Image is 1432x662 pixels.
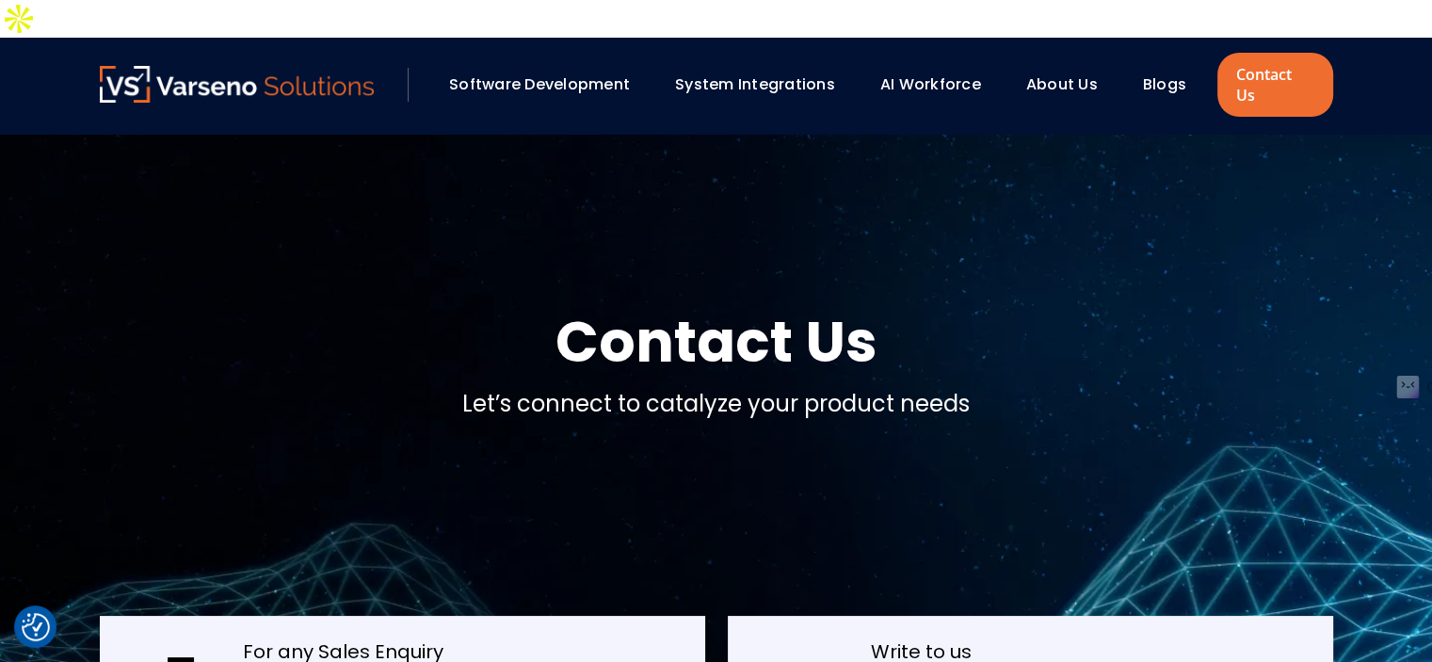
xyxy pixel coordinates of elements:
div: AI Workforce [871,69,1007,101]
h1: Contact Us [555,304,877,379]
img: Varseno Solutions – Product Engineering & IT Services [100,66,375,103]
button: Cookie Settings [22,613,50,641]
a: Software Development [449,73,630,95]
a: Varseno Solutions – Product Engineering & IT Services [100,66,375,104]
div: Blogs [1134,69,1213,101]
a: AI Workforce [880,73,981,95]
div: Software Development [440,69,656,101]
div: System Integrations [666,69,861,101]
div: About Us [1017,69,1124,101]
a: System Integrations [675,73,835,95]
img: Revisit consent button [22,613,50,641]
a: Contact Us [1217,53,1332,117]
p: Let’s connect to catalyze your product needs [462,387,970,421]
a: About Us [1026,73,1098,95]
a: Blogs [1143,73,1186,95]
